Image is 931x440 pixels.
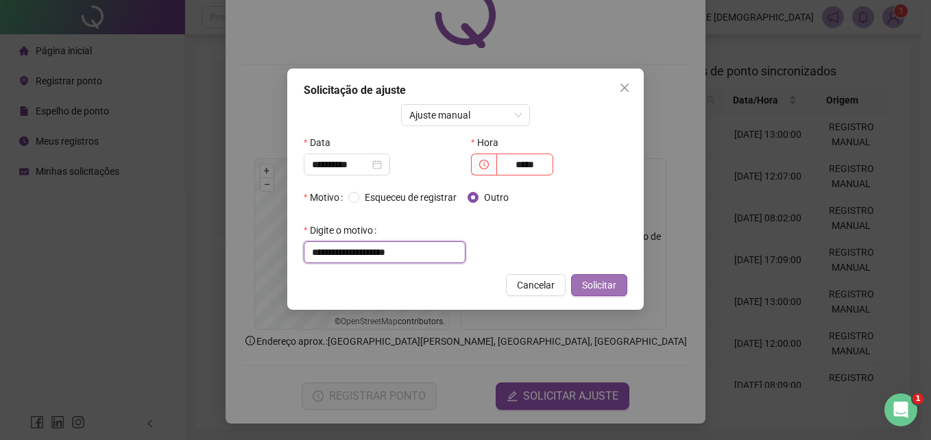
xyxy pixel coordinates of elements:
span: Cancelar [517,278,555,293]
label: Hora [471,132,507,154]
label: Motivo [304,186,348,208]
span: Outro [479,190,514,205]
span: clock-circle [479,160,489,169]
span: close [619,82,630,93]
button: Close [614,77,636,99]
span: 1 [912,393,923,404]
iframe: Intercom live chat [884,393,917,426]
label: Digite o motivo [304,219,382,241]
span: Ajuste manual [409,105,522,125]
button: Solicitar [571,274,627,296]
span: Esqueceu de registrar [359,190,462,205]
button: Cancelar [506,274,566,296]
span: Solicitar [582,278,616,293]
div: Solicitação de ajuste [304,82,627,99]
label: Data [304,132,339,154]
